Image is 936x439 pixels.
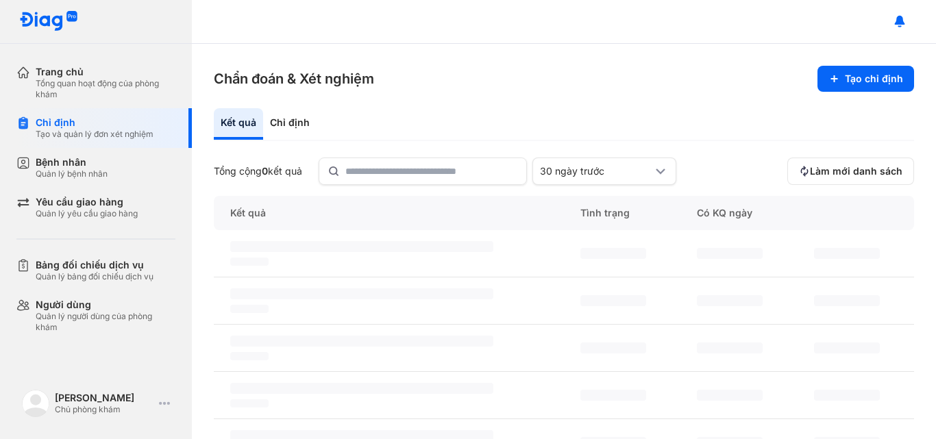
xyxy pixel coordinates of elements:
span: 0 [262,165,268,177]
div: Chỉ định [36,116,153,129]
span: ‌ [814,342,880,353]
span: ‌ [814,390,880,401]
div: Bệnh nhân [36,156,108,168]
span: ‌ [697,390,763,401]
div: [PERSON_NAME] [55,392,153,404]
div: Chủ phòng khám [55,404,153,415]
button: Làm mới danh sách [787,158,914,185]
span: ‌ [814,248,880,259]
span: ‌ [580,342,646,353]
h3: Chẩn đoán & Xét nghiệm [214,69,374,88]
span: ‌ [230,383,493,394]
span: ‌ [230,305,269,313]
span: ‌ [697,295,763,306]
div: Có KQ ngày [680,196,797,230]
div: Bảng đối chiếu dịch vụ [36,259,153,271]
div: Tạo và quản lý đơn xét nghiệm [36,129,153,140]
div: Trang chủ [36,66,175,78]
img: logo [22,390,49,417]
div: Quản lý bệnh nhân [36,168,108,179]
span: ‌ [580,248,646,259]
div: Quản lý bảng đối chiếu dịch vụ [36,271,153,282]
div: Yêu cầu giao hàng [36,196,138,208]
div: Kết quả [214,196,564,230]
span: ‌ [230,288,493,299]
div: Tổng quan hoạt động của phòng khám [36,78,175,100]
button: Tạo chỉ định [817,66,914,92]
span: ‌ [230,352,269,360]
div: Chỉ định [263,108,317,140]
div: Quản lý yêu cầu giao hàng [36,208,138,219]
div: Người dùng [36,299,175,311]
div: Quản lý người dùng của phòng khám [36,311,175,333]
div: Kết quả [214,108,263,140]
span: ‌ [230,336,493,347]
span: ‌ [230,241,493,252]
div: Tổng cộng kết quả [214,165,302,177]
span: ‌ [580,295,646,306]
img: logo [19,11,78,32]
span: ‌ [230,258,269,266]
span: ‌ [580,390,646,401]
span: ‌ [697,248,763,259]
span: Làm mới danh sách [810,165,902,177]
span: ‌ [230,399,269,407]
div: 30 ngày trước [540,165,652,177]
span: ‌ [814,295,880,306]
span: ‌ [697,342,763,353]
div: Tình trạng [564,196,680,230]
